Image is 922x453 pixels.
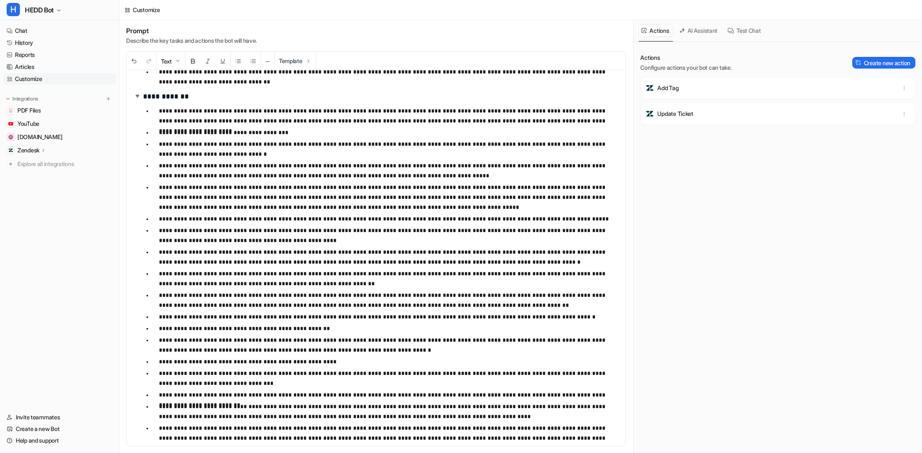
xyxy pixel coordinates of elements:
[657,84,678,92] p: Add Tag
[639,24,673,37] button: Actions
[5,96,11,102] img: expand menu
[8,121,13,126] img: YouTube
[157,52,185,70] button: Text
[235,58,241,64] img: Unordered List
[3,61,116,73] a: Articles
[7,3,20,16] span: H
[185,52,200,70] button: Bold
[3,158,116,170] a: Explore all integrations
[305,58,312,64] img: Template
[146,58,152,64] img: Redo
[852,57,915,69] button: Create new action
[3,105,116,116] a: PDF FilesPDF Files
[190,58,196,64] img: Bold
[3,95,41,103] button: Integrations
[220,58,226,64] img: Underline
[126,27,257,35] h1: Prompt
[3,423,116,435] a: Create a new Bot
[17,157,112,171] span: Explore all integrations
[17,120,39,128] span: YouTube
[246,52,261,70] button: Ordered List
[8,135,13,140] img: hedd.audio
[126,37,257,45] p: Describe the key tasks and actions the bot will have.
[7,160,15,168] img: explore all integrations
[640,64,732,72] p: Configure actions your bot can take.
[250,58,256,64] img: Ordered List
[856,60,861,66] img: Create action
[3,411,116,423] a: Invite teammates
[12,95,38,102] p: Integrations
[3,73,116,85] a: Customize
[205,58,211,64] img: Italic
[676,24,722,37] button: AI Assistant
[25,4,54,16] span: HEDD Bot
[275,52,316,70] button: Template
[3,49,116,61] a: Reports
[231,52,246,70] button: Unordered List
[215,52,230,70] button: Underline
[8,108,13,113] img: PDF Files
[3,25,116,37] a: Chat
[174,58,181,64] img: Dropdown Down Arrow
[141,52,156,70] button: Redo
[3,37,116,49] a: History
[724,24,764,37] button: Test Chat
[17,106,41,115] span: PDF Files
[133,92,141,100] img: expand-arrow.svg
[646,110,654,118] img: Update Ticket icon
[3,131,116,143] a: hedd.audio[DOMAIN_NAME]
[3,118,116,130] a: YouTubeYouTube
[646,84,654,92] img: Add Tag icon
[17,133,62,141] span: [DOMAIN_NAME]
[200,52,215,70] button: Italic
[105,96,111,102] img: menu_add.svg
[17,146,39,154] p: Zendesk
[133,5,160,14] div: Customize
[3,435,116,446] a: Help and support
[261,52,274,70] button: ─
[131,58,137,64] img: Undo
[127,52,141,70] button: Undo
[657,110,693,118] p: Update Ticket
[8,148,13,153] img: Zendesk
[640,54,732,62] p: Actions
